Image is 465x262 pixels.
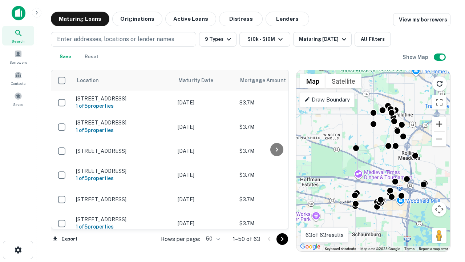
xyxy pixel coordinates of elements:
button: Export [51,234,79,245]
span: Search [12,38,25,44]
th: Maturity Date [174,70,236,91]
div: Maturing [DATE] [299,35,348,44]
button: Show street map [300,74,325,88]
h6: 1 of 5 properties [76,223,170,231]
button: $10k - $10M [239,32,290,47]
p: $3.7M [239,171,312,179]
p: [DATE] [178,219,232,227]
a: Contacts [2,68,34,88]
a: Report a map error [419,247,448,251]
p: [STREET_ADDRESS] [76,196,170,203]
span: Saved [13,102,24,107]
button: Distress [219,12,263,26]
p: [DATE] [178,147,232,155]
div: 0 0 [296,70,450,251]
button: Maturing Loans [51,12,109,26]
h6: 1 of 5 properties [76,102,170,110]
button: Enter addresses, locations or lender names [51,32,196,47]
iframe: Chat Widget [429,180,465,215]
p: 63 of 63 results [306,231,344,239]
th: Mortgage Amount [236,70,316,91]
span: Maturity Date [178,76,223,85]
button: Show satellite imagery [325,74,361,88]
p: Enter addresses, locations or lender names [57,35,174,44]
a: Open this area in Google Maps (opens a new window) [298,242,322,251]
span: Borrowers [9,59,27,65]
img: Google [298,242,322,251]
div: 50 [203,234,221,244]
button: Go to next page [276,233,288,245]
button: Toggle fullscreen view [432,95,446,110]
button: Keyboard shortcuts [325,246,356,251]
a: View my borrowers [393,13,450,26]
p: 1–50 of 63 [233,235,260,243]
a: Saved [2,89,34,109]
button: Drag Pegman onto the map to open Street View [432,228,446,243]
p: Rows per page: [161,235,200,243]
p: $3.7M [239,147,312,155]
span: Contacts [11,80,25,86]
button: All Filters [355,32,391,47]
p: [STREET_ADDRESS] [76,148,170,154]
button: Reset [80,49,103,64]
a: Terms (opens in new tab) [404,247,415,251]
button: 9 Types [199,32,236,47]
span: Mortgage Amount [240,76,295,85]
a: Borrowers [2,47,34,67]
p: [STREET_ADDRESS] [76,95,170,102]
button: Lenders [266,12,309,26]
p: [DATE] [178,195,232,203]
button: Save your search to get updates of matches that match your search criteria. [54,49,77,64]
button: Originations [112,12,162,26]
p: [STREET_ADDRESS] [76,119,170,126]
h6: Show Map [403,53,429,61]
p: [STREET_ADDRESS] [76,216,170,223]
p: $3.7M [239,219,312,227]
h6: 1 of 5 properties [76,174,170,182]
span: Map data ©2025 Google [360,247,400,251]
button: Maturing [DATE] [293,32,352,47]
button: Reload search area [432,76,447,91]
button: Zoom in [432,117,446,131]
p: $3.7M [239,99,312,107]
button: Active Loans [165,12,216,26]
p: $3.7M [239,123,312,131]
th: Location [72,70,174,91]
img: capitalize-icon.png [12,6,25,20]
p: [DATE] [178,99,232,107]
p: Draw Boundary [304,95,350,104]
p: [DATE] [178,171,232,179]
a: Search [2,26,34,45]
p: [DATE] [178,123,232,131]
button: Zoom out [432,132,446,146]
p: $3.7M [239,195,312,203]
span: Location [77,76,99,85]
p: [STREET_ADDRESS] [76,168,170,174]
h6: 1 of 5 properties [76,126,170,134]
